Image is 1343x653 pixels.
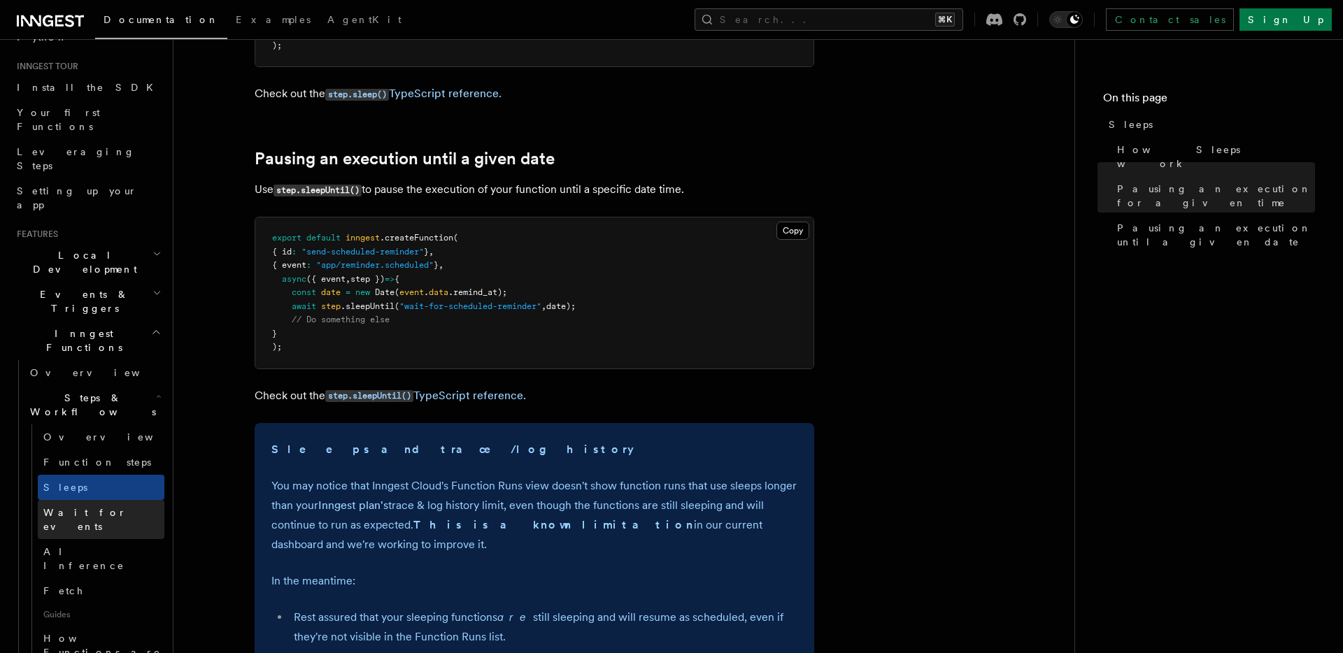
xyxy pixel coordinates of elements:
[272,329,277,338] span: }
[1109,117,1153,131] span: Sleeps
[346,274,350,284] span: ,
[429,287,448,297] span: data
[439,260,443,270] span: ,
[541,301,546,311] span: ,
[1239,8,1332,31] a: Sign Up
[395,287,399,297] span: (
[24,391,156,419] span: Steps & Workflows
[11,100,164,139] a: Your first Functions
[1111,176,1315,215] a: Pausing an execution for a given time
[282,274,306,284] span: async
[104,14,219,25] span: Documentation
[236,14,311,25] span: Examples
[497,610,533,624] em: are
[290,608,797,647] li: Rest assured that your sleeping functions still sleeping and will resume as scheduled, even if th...
[11,243,164,282] button: Local Development
[429,247,434,257] span: ,
[434,260,439,270] span: }
[395,274,399,284] span: {
[448,287,507,297] span: .remind_at);
[325,390,413,402] code: step.sleepUntil()
[399,287,424,297] span: event
[43,457,151,468] span: Function steps
[38,424,164,450] a: Overview
[413,518,694,531] strong: This is a known limitation
[346,287,350,297] span: =
[43,482,87,493] span: Sleeps
[316,260,434,270] span: "app/reminder.scheduled"
[1117,221,1315,249] span: Pausing an execution until a given date
[38,539,164,578] a: AI Inference
[43,431,187,443] span: Overview
[1049,11,1083,28] button: Toggle dark mode
[375,287,395,297] span: Date
[255,84,814,104] p: Check out the
[272,233,301,243] span: export
[17,107,100,132] span: Your first Functions
[11,248,152,276] span: Local Development
[424,287,429,297] span: .
[453,233,458,243] span: (
[292,287,316,297] span: const
[24,385,164,424] button: Steps & Workflows
[11,139,164,178] a: Leveraging Steps
[38,475,164,500] a: Sleeps
[325,87,502,100] a: step.sleep()TypeScript reference.
[38,578,164,603] a: Fetch
[272,247,292,257] span: { id
[424,247,429,257] span: }
[1117,182,1315,210] span: Pausing an execution for a given time
[43,507,127,532] span: Wait for events
[11,282,164,321] button: Events & Triggers
[11,326,151,354] span: Inngest Functions
[399,301,541,311] span: "wait-for-scheduled-reminder"
[306,274,346,284] span: ({ event
[695,8,963,31] button: Search...⌘K
[17,82,162,93] span: Install the SDK
[325,89,389,101] code: step.sleep()
[30,367,174,378] span: Overview
[24,360,164,385] a: Overview
[350,274,385,284] span: step })
[271,443,634,456] strong: Sleeps and trace/log history
[355,287,370,297] span: new
[38,500,164,539] a: Wait for events
[380,233,453,243] span: .createFunction
[11,229,58,240] span: Features
[43,546,125,571] span: AI Inference
[776,222,809,240] button: Copy
[95,4,227,39] a: Documentation
[11,178,164,217] a: Setting up your app
[385,274,395,284] span: =>
[255,180,814,200] p: Use to pause the execution of your function until a specific date time.
[292,301,316,311] span: await
[341,301,395,311] span: .sleepUntil
[306,260,311,270] span: :
[11,321,164,360] button: Inngest Functions
[17,146,135,171] span: Leveraging Steps
[272,342,282,352] span: );
[227,4,319,38] a: Examples
[255,386,814,406] p: Check out the
[11,75,164,100] a: Install the SDK
[1103,89,1315,112] h4: On this page
[273,185,362,196] code: step.sleepUntil()
[1111,215,1315,254] a: Pausing an execution until a given date
[325,389,526,402] a: step.sleepUntil()TypeScript reference.
[11,287,152,315] span: Events & Triggers
[301,247,424,257] span: "send-scheduled-reminder"
[272,41,282,50] span: );
[271,571,797,591] p: In the meantime:
[1106,8,1234,31] a: Contact sales
[1117,143,1315,171] span: How Sleeps work
[318,498,388,512] a: Inngest plan's
[292,247,297,257] span: :
[43,585,84,596] span: Fetch
[1103,112,1315,137] a: Sleeps
[319,4,410,38] a: AgentKit
[546,301,576,311] span: date);
[292,315,390,324] span: // Do something else
[1111,137,1315,176] a: How Sleeps work
[271,476,797,554] p: You may notice that Inngest Cloud's Function Runs view doesn't show function runs that use sleeps...
[346,233,380,243] span: inngest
